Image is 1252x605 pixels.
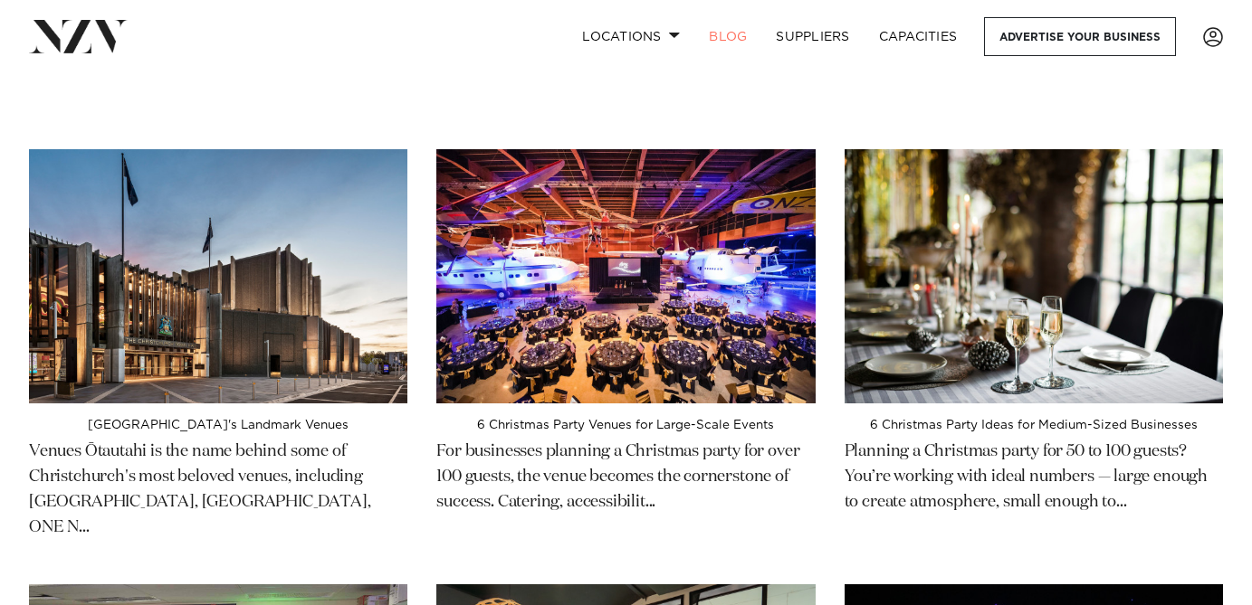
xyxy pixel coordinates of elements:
[436,149,815,537] a: 6 Christmas Party Venues for Large-Scale Events 6 Christmas Party Venues for Large-Scale Events F...
[29,418,407,432] h4: [GEOGRAPHIC_DATA]'s Landmark Venues
[568,17,694,56] a: Locations
[29,149,407,403] img: Christchurch's Landmark Venues
[984,17,1176,56] a: Advertise your business
[436,432,815,515] p: For businesses planning a Christmas party for over 100 guests, the venue becomes the cornerstone ...
[436,149,815,403] img: 6 Christmas Party Venues for Large-Scale Events
[29,149,407,562] a: Christchurch's Landmark Venues [GEOGRAPHIC_DATA]'s Landmark Venues Venues Ōtautahi is the name be...
[845,418,1223,432] h4: 6 Christmas Party Ideas for Medium-Sized Businesses
[436,418,815,432] h4: 6 Christmas Party Venues for Large-Scale Events
[865,17,972,56] a: Capacities
[29,20,128,52] img: nzv-logo.png
[29,432,407,541] p: Venues Ōtautahi is the name behind some of Christchurch's most beloved venues, including [GEOGRAP...
[761,17,864,56] a: SUPPLIERS
[845,149,1223,403] img: 6 Christmas Party Ideas for Medium-Sized Businesses
[845,149,1223,537] a: 6 Christmas Party Ideas for Medium-Sized Businesses 6 Christmas Party Ideas for Medium-Sized Busi...
[845,432,1223,515] p: Planning a Christmas party for 50 to 100 guests? You’re working with ideal numbers — large enough...
[694,17,761,56] a: BLOG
